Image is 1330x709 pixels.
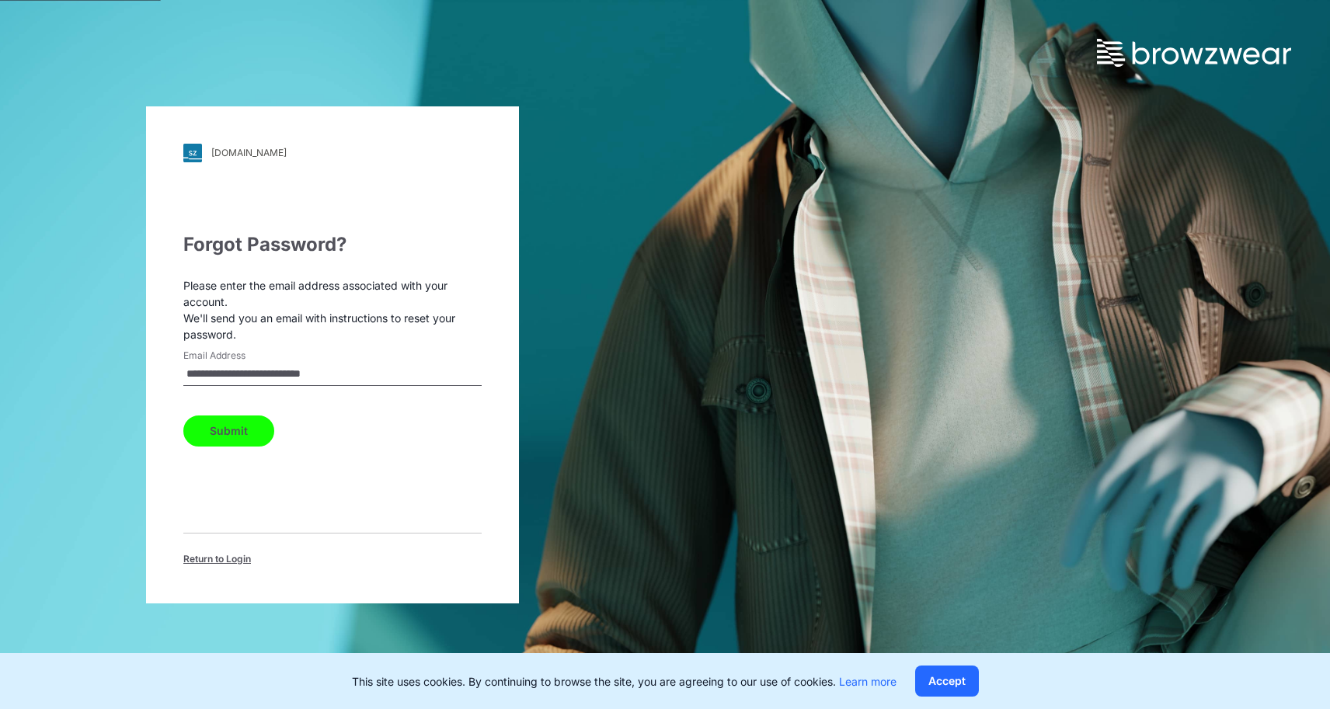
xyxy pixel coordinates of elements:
[183,231,482,259] div: Forgot Password?
[183,415,274,447] button: Submit
[211,147,287,158] div: [DOMAIN_NAME]
[183,277,482,342] p: Please enter the email address associated with your account. We'll send you an email with instruc...
[183,144,482,162] a: [DOMAIN_NAME]
[1097,39,1291,67] img: browzwear-logo.73288ffb.svg
[352,673,897,690] p: This site uses cookies. By continuing to browse the site, you are agreeing to our use of cookies.
[839,675,897,688] a: Learn more
[183,349,292,363] label: Email Address
[183,144,202,162] img: svg+xml;base64,PHN2ZyB3aWR0aD0iMjgiIGhlaWdodD0iMjgiIHZpZXdCb3g9IjAgMCAyOCAyOCIgZmlsbD0ibm9uZSIgeG...
[915,666,979,697] button: Accept
[183,552,251,566] span: Return to Login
